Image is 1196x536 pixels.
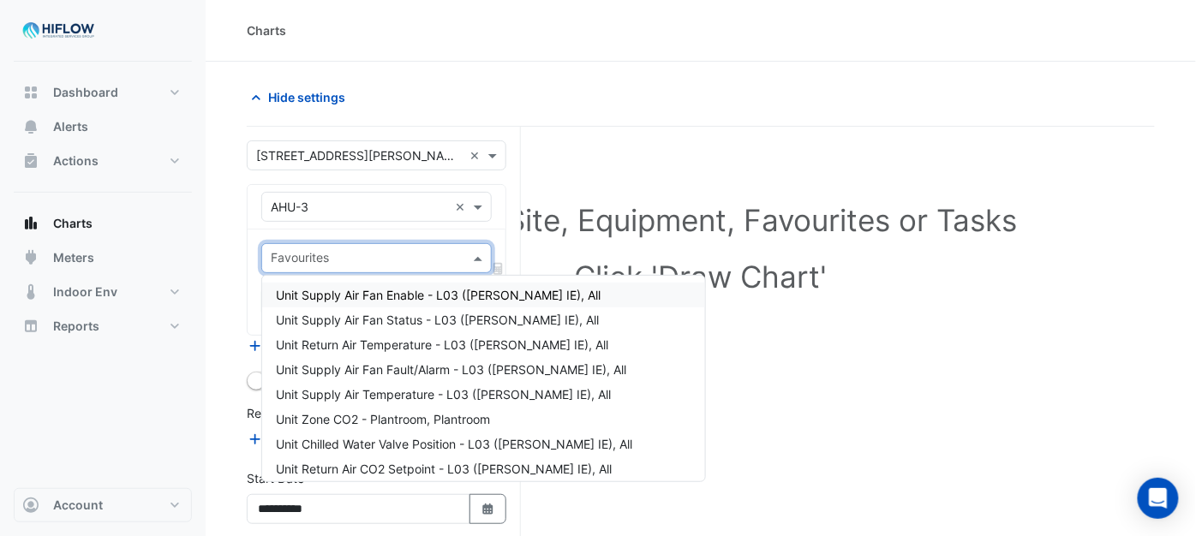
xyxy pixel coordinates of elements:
span: Unit Supply Air Temperature - L03 (NABERS IE), All [276,387,611,402]
button: Alerts [14,110,192,144]
span: Unit Return Air CO2 Setpoint - L03 (NABERS IE), All [276,462,612,476]
app-icon: Dashboard [22,84,39,101]
fa-icon: Select Date [481,502,496,516]
button: Add Reference Line [247,429,374,449]
span: Unit Supply Air Fan Enable - L03 (NABERS IE), All [276,288,601,302]
h1: Select a Site, Equipment, Favourites or Tasks [284,202,1117,238]
button: Charts [14,206,192,241]
app-icon: Actions [22,152,39,170]
span: Unit Chilled Water Valve Position - L03 (NABERS IE), All [276,437,632,451]
button: Add Equipment [247,336,350,356]
span: Charts [53,215,93,232]
button: Hide settings [247,82,356,112]
button: Actions [14,144,192,178]
button: Account [14,488,192,522]
div: Charts [247,21,286,39]
h1: Click 'Draw Chart' [284,259,1117,295]
span: Clear [455,198,469,216]
span: Hide settings [268,88,345,106]
img: Company Logo [21,14,98,48]
span: Unit Supply Air Fan Status - L03 (NABERS IE), All [276,313,599,327]
app-icon: Charts [22,215,39,232]
span: Indoor Env [53,283,117,301]
span: Reports [53,318,99,335]
div: Open Intercom Messenger [1138,478,1179,519]
button: Reports [14,309,192,343]
label: Start Date [247,469,304,487]
span: Clear [469,146,484,164]
span: Account [53,497,103,514]
app-icon: Reports [22,318,39,335]
app-icon: Indoor Env [22,283,39,301]
div: Options List [262,276,705,481]
app-icon: Meters [22,249,39,266]
label: Reference Lines [247,404,337,422]
div: Favourites [268,248,329,271]
span: Unit Supply Air Fan Fault/Alarm - L03 (NABERS IE), All [276,362,626,377]
span: Unit Zone CO2 - Plantroom, Plantroom [276,412,490,426]
span: Meters [53,249,94,266]
span: Choose Function [491,261,506,276]
button: Meters [14,241,192,275]
button: Indoor Env [14,275,192,309]
span: Alerts [53,118,88,135]
button: Dashboard [14,75,192,110]
span: Dashboard [53,84,118,101]
app-icon: Alerts [22,118,39,135]
span: Actions [53,152,99,170]
span: Unit Return Air Temperature - L03 (NABERS IE), All [276,337,608,352]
